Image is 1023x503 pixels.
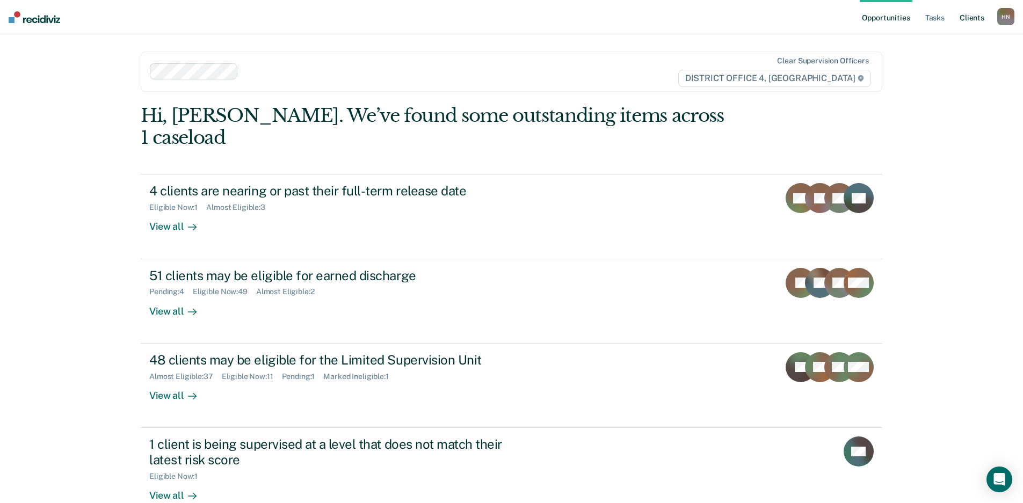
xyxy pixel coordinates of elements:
[678,70,871,87] span: DISTRICT OFFICE 4, [GEOGRAPHIC_DATA]
[149,352,526,368] div: 48 clients may be eligible for the Limited Supervision Unit
[141,344,882,428] a: 48 clients may be eligible for the Limited Supervision UnitAlmost Eligible:37Eligible Now:11Pendi...
[149,372,222,381] div: Almost Eligible : 37
[149,183,526,199] div: 4 clients are nearing or past their full-term release date
[9,11,60,23] img: Recidiviz
[149,472,206,481] div: Eligible Now : 1
[997,8,1014,25] button: HN
[986,466,1012,492] div: Open Intercom Messenger
[141,174,882,259] a: 4 clients are nearing or past their full-term release dateEligible Now:1Almost Eligible:3View all
[777,56,868,65] div: Clear supervision officers
[149,203,206,212] div: Eligible Now : 1
[149,381,209,402] div: View all
[193,287,256,296] div: Eligible Now : 49
[149,480,209,501] div: View all
[149,296,209,317] div: View all
[141,105,734,149] div: Hi, [PERSON_NAME]. We’ve found some outstanding items across 1 caseload
[222,372,282,381] div: Eligible Now : 11
[149,287,193,296] div: Pending : 4
[149,436,526,468] div: 1 client is being supervised at a level that does not match their latest risk score
[256,287,323,296] div: Almost Eligible : 2
[997,8,1014,25] div: H N
[323,372,397,381] div: Marked Ineligible : 1
[206,203,274,212] div: Almost Eligible : 3
[149,212,209,233] div: View all
[141,259,882,344] a: 51 clients may be eligible for earned dischargePending:4Eligible Now:49Almost Eligible:2View all
[282,372,324,381] div: Pending : 1
[149,268,526,283] div: 51 clients may be eligible for earned discharge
